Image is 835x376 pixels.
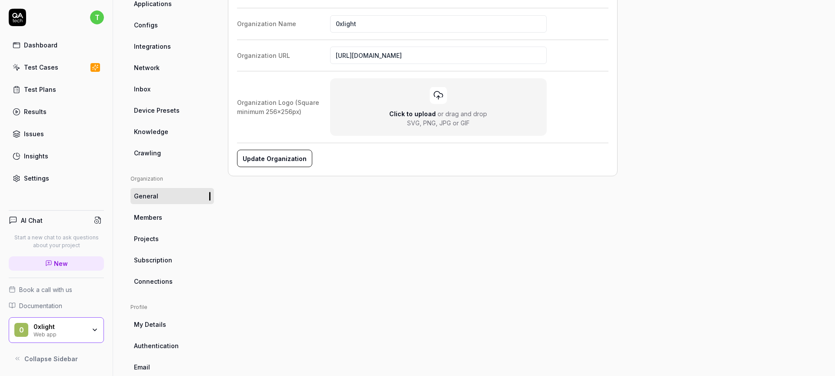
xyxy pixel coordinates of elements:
[90,9,104,26] button: t
[130,316,214,332] a: My Details
[130,231,214,247] a: Projects
[330,15,547,33] input: Organization Name
[237,51,330,60] div: Organization URL
[9,148,104,164] a: Insights
[9,170,104,187] a: Settings
[130,102,214,118] a: Device Presets
[130,252,214,268] a: Subscription
[134,191,158,201] span: General
[389,110,436,117] span: Click to upload
[14,323,28,337] span: 0
[24,107,47,116] div: Results
[134,234,159,243] span: Projects
[130,145,214,161] a: Crawling
[24,129,44,138] div: Issues
[9,256,104,271] a: New
[9,285,104,294] a: Book a call with us
[9,234,104,249] p: Start a new chat to ask questions about your project
[130,38,214,54] a: Integrations
[134,341,179,350] span: Authentication
[33,323,86,331] div: 0xlight
[134,277,173,286] span: Connections
[24,151,48,161] div: Insights
[9,125,104,142] a: Issues
[237,19,330,28] div: Organization Name
[237,150,312,167] button: Update Organization
[9,301,104,310] a: Documentation
[24,174,49,183] div: Settings
[19,301,62,310] span: Documentation
[407,118,470,128] div: SVG, PNG, JPG or GIF
[134,127,168,136] span: Knowledge
[130,273,214,289] a: Connections
[130,60,214,76] a: Network
[130,188,214,204] a: General
[19,285,72,294] span: Book a call with us
[134,106,180,115] span: Device Presets
[130,209,214,225] a: Members
[9,350,104,367] button: Collapse Sidebar
[134,20,158,30] span: Configs
[24,63,58,72] div: Test Cases
[130,175,214,183] div: Organization
[134,84,150,94] span: Inbox
[24,354,78,363] span: Collapse Sidebar
[24,85,56,94] div: Test Plans
[130,124,214,140] a: Knowledge
[9,81,104,98] a: Test Plans
[330,47,547,64] input: Organization URL
[9,37,104,54] a: Dashboard
[130,359,214,375] a: Email
[24,40,57,50] div: Dashboard
[130,17,214,33] a: Configs
[438,110,487,117] span: or drag and drop
[21,216,43,225] h4: AI Chat
[134,213,162,222] span: Members
[90,10,104,24] span: t
[134,255,172,265] span: Subscription
[33,330,86,337] div: Web app
[134,320,166,329] span: My Details
[237,98,330,116] div: Organization Logo (Square minimum 256x256px)
[9,103,104,120] a: Results
[9,317,104,343] button: 00xlightWeb app
[130,338,214,354] a: Authentication
[134,42,171,51] span: Integrations
[130,81,214,97] a: Inbox
[134,363,150,372] span: Email
[9,59,104,76] a: Test Cases
[54,259,68,268] span: New
[134,148,161,158] span: Crawling
[130,303,214,311] div: Profile
[134,63,160,72] span: Network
